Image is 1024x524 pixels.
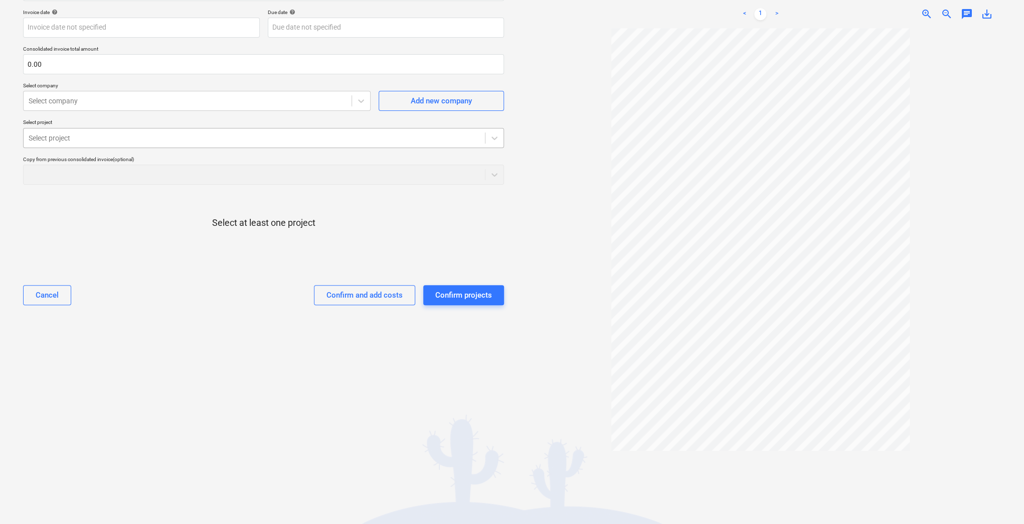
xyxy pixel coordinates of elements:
button: Cancel [23,285,71,305]
span: save_alt [981,8,993,20]
div: Add new company [411,94,472,107]
div: Invoice date [23,9,260,16]
span: zoom_out [941,8,953,20]
div: Cancel [36,289,59,302]
span: chat [961,8,973,20]
div: Confirm and add costs [326,289,403,302]
a: Next page [770,8,782,20]
button: Add new company [379,91,504,111]
span: help [287,9,295,15]
span: zoom_in [921,8,933,20]
p: Select company [23,82,371,91]
div: Confirm projects [435,289,492,302]
input: Consolidated invoice total amount [23,54,504,74]
span: help [50,9,58,15]
button: Confirm projects [423,285,504,305]
button: Confirm and add costs [314,285,415,305]
a: Previous page [738,8,750,20]
iframe: Chat Widget [974,476,1024,524]
div: Due date [268,9,504,16]
p: Select at least one project [212,217,315,229]
input: Due date not specified [268,18,504,38]
p: Select project [23,119,504,127]
a: Page 1 is your current page [754,8,766,20]
input: Invoice date not specified [23,18,260,38]
div: Copy from previous consolidated invoice (optional) [23,156,504,163]
p: Consolidated invoice total amount [23,46,504,54]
